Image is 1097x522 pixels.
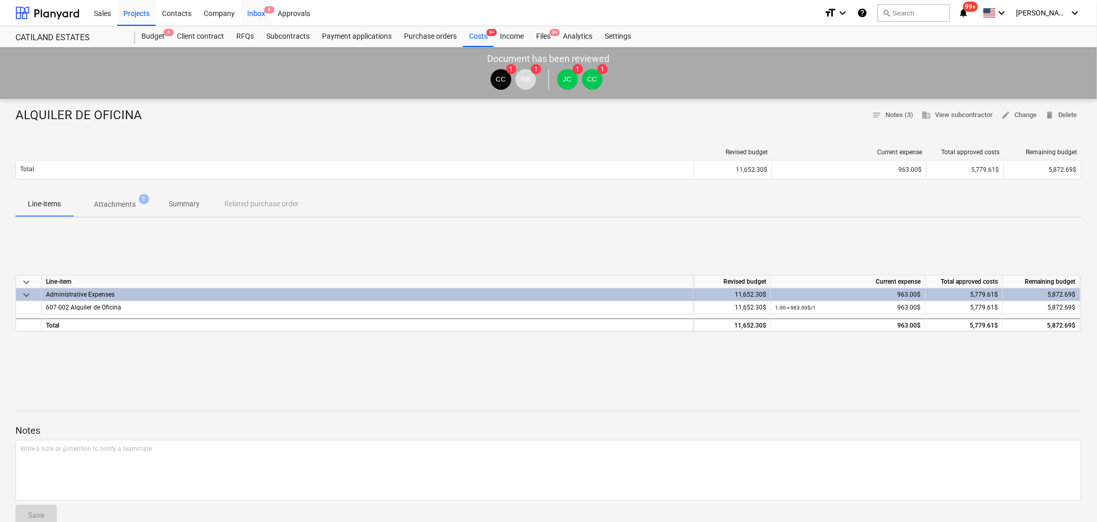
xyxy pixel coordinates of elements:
[573,64,583,74] span: 1
[873,109,914,121] span: Notes (3)
[260,26,316,47] a: Subcontracts
[491,69,511,90] div: Carlos Cedeno
[1045,109,1077,121] span: Delete
[135,26,171,47] a: Budget4
[587,75,597,83] span: CC
[776,149,923,156] div: Current expense
[693,301,771,314] div: 11,652.30$
[857,7,867,19] i: Knowledge base
[1003,275,1080,288] div: Remaining budget
[926,275,1003,288] div: Total approved costs
[775,319,921,332] div: 963.00$
[971,304,998,311] span: 5,779.61$
[494,26,530,47] a: Income
[264,6,275,13] span: 8
[1008,149,1077,156] div: Remaining budget
[1048,304,1076,311] span: 5,872.69$
[230,26,260,47] a: RFQs
[557,69,578,90] div: Javier Cattan
[135,26,171,47] div: Budget
[694,161,771,178] div: 11,652.30$
[958,7,969,19] i: notifications
[775,288,921,301] div: 963.00$
[878,4,950,22] button: Search
[582,69,603,90] div: Carlos Cedeno
[463,26,494,47] div: Costs
[775,305,816,311] small: 1.00 × 963.00$ / 1
[693,275,771,288] div: Revised budget
[1003,288,1080,301] div: 5,872.69$
[868,107,918,123] button: Notes (3)
[42,318,693,331] div: Total
[530,26,557,47] a: Files9+
[15,425,1082,437] p: Notes
[699,149,768,156] div: Revised budget
[139,194,149,204] span: 1
[496,75,506,83] span: CC
[836,7,849,19] i: keyboard_arrow_down
[521,75,530,83] span: RB
[46,304,121,311] span: 607-002 Alquiler de Oficina
[931,149,1000,156] div: Total approved costs
[557,26,599,47] a: Analytics
[693,318,771,331] div: 11,652.30$
[316,26,398,47] a: Payment applications
[926,161,1004,178] div: 5,779.61$
[15,32,123,43] div: CATILAND ESTATES
[94,199,136,210] p: Attachments
[530,26,557,47] div: Files
[873,110,882,120] span: notes
[531,64,541,74] span: 1
[963,2,978,12] span: 99+
[776,166,922,173] div: 963.00$
[1049,166,1077,173] span: 5,872.69$
[171,26,230,47] a: Client contract
[599,26,637,47] a: Settings
[996,7,1008,19] i: keyboard_arrow_down
[1045,472,1097,522] iframe: Chat Widget
[398,26,463,47] a: Purchase orders
[487,29,497,36] span: 9+
[775,301,921,314] div: 963.00$
[488,53,610,65] p: Document has been reviewed
[824,7,836,19] i: format_size
[1069,7,1082,19] i: keyboard_arrow_down
[20,276,33,288] span: keyboard_arrow_down
[463,26,494,47] a: Costs9+
[506,64,517,74] span: 1
[918,107,997,123] button: View subcontractor
[922,109,993,121] span: View subcontractor
[926,288,1003,301] div: 5,779.61$
[1002,109,1037,121] span: Change
[28,199,61,209] p: Line-items
[882,9,891,17] span: search
[1002,110,1011,120] span: edit
[693,288,771,301] div: 11,652.30$
[169,199,200,209] p: Summary
[922,110,931,120] span: business
[515,69,536,90] div: Rafael Bósquez
[1045,110,1055,120] span: delete
[1003,318,1080,331] div: 5,872.69$
[46,288,689,301] div: Administrative Expenses
[926,318,1003,331] div: 5,779.61$
[1017,9,1068,17] span: [PERSON_NAME]
[550,29,560,36] span: 9+
[20,165,34,174] p: Total
[42,275,693,288] div: Line-item
[997,107,1041,123] button: Change
[15,107,150,124] div: ALQUILER DE OFICINA
[771,275,926,288] div: Current expense
[563,75,571,83] span: JC
[20,289,33,301] span: keyboard_arrow_down
[1041,107,1082,123] button: Delete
